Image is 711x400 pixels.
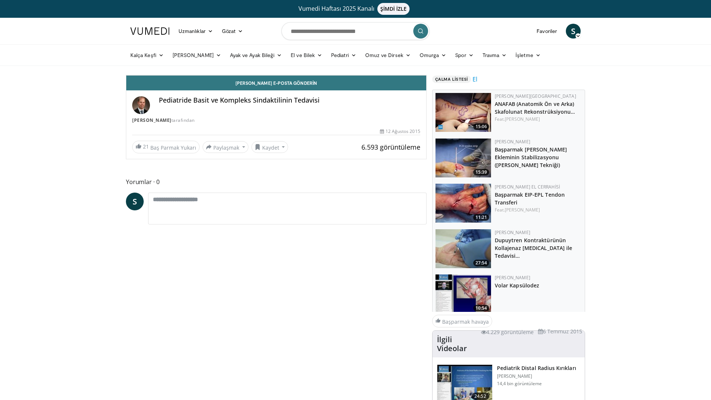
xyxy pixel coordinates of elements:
font: Pediatri [331,52,349,58]
a: Uzmanlıklar [174,24,217,39]
input: Konuları, müdahaleleri arayın [281,22,430,40]
video-js: Video Player [126,75,426,76]
img: fbf55afb-45ca-40d8-908f-b09eb0207f56.150x105_q85_crop-smart_upscale.jpg [435,184,491,223]
a: ANAFAB (Anatomik Ön ve Arka) Skafolunat Rekonstrüksiyonu… [495,100,575,115]
a: 21 Baş Parmak Yukarı [132,141,200,153]
font: 15:39 [475,169,487,175]
a: Travma [478,48,511,63]
a: Omurga [415,48,451,63]
a: Spor [451,48,478,63]
img: Avatar [132,96,150,114]
a: Ayak ve Ayak Bileği [226,48,286,63]
font: İşletme [515,52,533,58]
font: Yorumlar [126,178,152,186]
font: 27:54 [475,260,487,266]
a: 15:39 [435,139,491,177]
font: 15:06 [475,123,487,130]
font: S [133,196,137,207]
a: [PERSON_NAME] e-posta gönderin [126,76,426,90]
font: 11:21 [475,214,487,220]
font: Ayak ve Ayak Bileği [230,52,274,58]
font: 6.593 görüntüleme [361,143,420,151]
font: Volar Kapsülodez [495,282,540,289]
button: Paylaşmak [203,141,248,153]
font: ŞİMDİ İZLE [380,5,407,12]
a: [PERSON_NAME] [505,116,540,122]
a: 27:54 [435,229,491,268]
a: El ve Bilek [286,48,327,63]
font: 24:52 [474,393,486,399]
font: Dupuytren Kontraktürünün Kollajenaz [MEDICAL_DATA] ile Tedavisi… [495,237,573,259]
a: [PERSON_NAME] [168,48,226,63]
font: Uzmanlıklar [178,28,206,34]
font: [PERSON_NAME] e-posta gönderin [236,80,317,86]
img: abbb8fbb-6d8f-4f51-8ac9-71c5f2cab4bf.150x105_q85_crop-smart_upscale.jpg [435,139,491,177]
font: Favoriler [537,28,557,34]
font: [PERSON_NAME] [173,52,214,58]
a: Omuz ve Dirsek [361,48,415,63]
font: 14,4 bin görüntüleme [497,380,542,387]
a: Başparmak havaya [432,315,492,327]
a: [PERSON_NAME] [132,117,171,123]
font: 6 Temmuz 2015 [543,328,582,335]
font: El [473,75,477,83]
a: Pediatri [327,48,361,63]
img: 46910249-ba66-4710-84e2-83133b01efba.150x105_q85_crop-smart_upscale.jpg [435,93,491,132]
img: 1ww8P7J3lsYwbWkn4xMDoxOjA4MTsiGN.150x105_q85_crop-smart_upscale.jpg [435,229,491,268]
img: ea8aa72c-d7f8-4e52-bf15-4b95f8db34c2.150x105_q85_crop-smart_upscale.jpg [435,274,491,313]
a: İşletme [511,48,545,63]
font: Omuz ve Dirsek [365,52,403,58]
font: Başparmak havaya [442,318,489,325]
font: Feat. [495,116,505,122]
a: [PERSON_NAME] [505,207,540,213]
font: Paylaşmak [213,144,239,151]
font: 12 Ağustos 2015 [385,128,420,134]
font: 4.229 görüntüleme [486,329,534,336]
font: Vumedi Haftası 2025 Kanalı [298,4,374,13]
font: Pediatride Basit ve Kompleks Sindaktilinin Tedavisi [159,96,320,104]
font: Kalça Keşfi [130,52,156,58]
font: Travma [483,52,499,58]
a: Başparmak [PERSON_NAME] Ekleminin Stabilizasyonu ([PERSON_NAME] Tekniği) [495,146,567,169]
font: Baş Parmak Yukarı [150,144,196,151]
a: Kalça Keşfi [126,48,168,63]
font: 10:54 [475,305,487,311]
font: tarafından [171,117,195,123]
a: 15:06 [435,93,491,132]
font: 21 [143,143,149,150]
a: 11:21 [435,184,491,223]
font: Kaydet [262,144,279,151]
a: 10:54 [435,274,491,313]
button: Kaydet [251,141,288,153]
a: Favoriler [532,24,561,39]
font: İlgili Videolar [437,334,467,353]
a: [PERSON_NAME] [495,274,530,281]
font: Çalma listesi [435,77,468,81]
font: Gözat [222,28,236,34]
a: Gözat [217,24,247,39]
font: Omurga [420,52,439,58]
font: [PERSON_NAME] [497,373,533,379]
a: [PERSON_NAME][GEOGRAPHIC_DATA] [495,93,576,99]
a: [PERSON_NAME] [495,229,530,236]
a: S [126,193,144,210]
font: 0 [156,178,160,186]
a: [PERSON_NAME] [495,139,530,145]
font: Spor [455,52,466,58]
a: S [566,24,581,39]
img: VuMedi Logo [130,27,170,35]
a: El [473,75,477,84]
a: [PERSON_NAME] El Cerrahisi [495,184,560,190]
font: Pediatrik Distal Radius Kırıkları [497,364,576,371]
a: Başparmak EIP-EPL Tendon Transferi [495,191,565,206]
